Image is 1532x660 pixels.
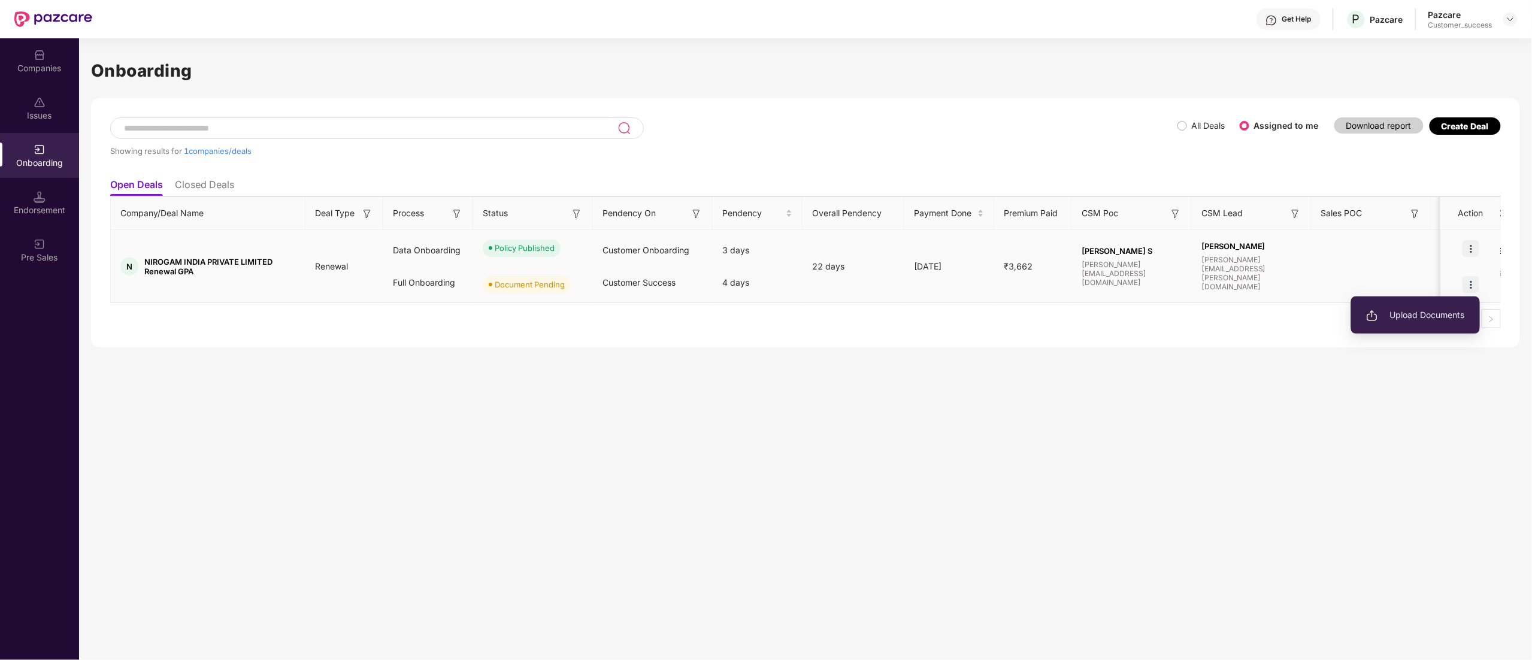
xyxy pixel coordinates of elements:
span: [PERSON_NAME] [1201,241,1302,251]
li: Closed Deals [175,178,234,196]
div: Full Onboarding [383,267,473,299]
div: 22 days [803,260,904,273]
div: [DATE] [904,260,994,273]
span: CSM Poc [1082,207,1118,220]
div: Pazcare [1428,9,1492,20]
span: CSM Lead [1201,207,1243,220]
th: Action [1441,197,1501,230]
div: Customer_success [1428,20,1492,30]
img: svg+xml;base64,PHN2ZyBpZD0iSXNzdWVzX2Rpc2FibGVkIiB4bWxucz0iaHR0cDovL3d3dy53My5vcmcvMjAwMC9zdmciIH... [34,96,46,108]
img: svg+xml;base64,PHN2ZyBpZD0iQ29tcGFuaWVzIiB4bWxucz0iaHR0cDovL3d3dy53My5vcmcvMjAwMC9zdmciIHdpZHRoPS... [34,49,46,61]
button: Download report [1334,117,1424,134]
button: right [1482,309,1501,328]
img: svg+xml;base64,PHN2ZyB3aWR0aD0iMjAiIGhlaWdodD0iMjAiIHZpZXdCb3g9IjAgMCAyMCAyMCIgZmlsbD0ibm9uZSIgeG... [34,144,46,156]
div: Data Onboarding [383,234,473,267]
span: Status [483,207,508,220]
img: svg+xml;base64,PHN2ZyB3aWR0aD0iMTYiIGhlaWdodD0iMTYiIHZpZXdCb3g9IjAgMCAxNiAxNiIgZmlsbD0ibm9uZSIgeG... [451,208,463,220]
img: icon [1463,240,1479,257]
th: Payment Done [904,197,994,230]
th: Company/Deal Name [111,197,305,230]
img: svg+xml;base64,PHN2ZyB3aWR0aD0iMTQuNSIgaGVpZ2h0PSIxNC41IiB2aWV3Qm94PSIwIDAgMTYgMTYiIGZpbGw9Im5vbm... [34,191,46,203]
h1: Onboarding [91,57,1520,84]
span: Pendency [722,207,783,220]
span: right [1488,316,1495,323]
img: svg+xml;base64,PHN2ZyB3aWR0aD0iMTYiIGhlaWdodD0iMTYiIHZpZXdCb3g9IjAgMCAxNiAxNiIgZmlsbD0ibm9uZSIgeG... [361,208,373,220]
span: Pendency On [602,207,656,220]
span: [PERSON_NAME][EMAIL_ADDRESS][PERSON_NAME][DOMAIN_NAME] [1201,255,1302,291]
div: N [120,258,138,275]
li: Next Page [1482,309,1501,328]
div: Get Help [1282,14,1312,24]
img: svg+xml;base64,PHN2ZyB3aWR0aD0iMjAiIGhlaWdodD0iMjAiIHZpZXdCb3g9IjAgMCAyMCAyMCIgZmlsbD0ibm9uZSIgeG... [34,238,46,250]
span: Deal Type [315,207,355,220]
span: ₹3,662 [994,261,1042,271]
span: [PERSON_NAME][EMAIL_ADDRESS][DOMAIN_NAME] [1082,260,1182,287]
th: Pendency [713,197,803,230]
div: Pazcare [1370,14,1403,25]
div: Showing results for [110,146,1177,156]
img: svg+xml;base64,PHN2ZyB3aWR0aD0iMjQiIGhlaWdodD0iMjUiIHZpZXdCb3g9IjAgMCAyNCAyNSIgZmlsbD0ibm9uZSIgeG... [617,121,631,135]
span: 1 companies/deals [184,146,252,156]
span: Renewal [305,261,358,271]
span: NIROGAM INDIA PRIVATE LIMITED Renewal GPA [144,257,296,276]
span: [PERSON_NAME] S [1082,246,1182,256]
div: 3 days [713,234,803,267]
span: Customer Onboarding [602,245,689,255]
span: Payment Done [914,207,975,220]
th: Overall Pendency [803,197,904,230]
img: icon [1463,276,1479,293]
div: Policy Published [495,242,555,254]
label: All Deals [1192,120,1225,131]
img: svg+xml;base64,PHN2ZyB3aWR0aD0iMTYiIGhlaWdodD0iMTYiIHZpZXdCb3g9IjAgMCAxNiAxNiIgZmlsbD0ibm9uZSIgeG... [1289,208,1301,220]
img: svg+xml;base64,PHN2ZyB3aWR0aD0iMTYiIGhlaWdodD0iMTYiIHZpZXdCb3g9IjAgMCAxNiAxNiIgZmlsbD0ibm9uZSIgeG... [571,208,583,220]
span: P [1352,12,1360,26]
div: 4 days [713,267,803,299]
img: svg+xml;base64,PHN2ZyB3aWR0aD0iMjAiIGhlaWdodD0iMjAiIHZpZXdCb3g9IjAgMCAyMCAyMCIgZmlsbD0ibm9uZSIgeG... [1366,310,1378,322]
div: Document Pending [495,278,565,290]
img: svg+xml;base64,PHN2ZyB3aWR0aD0iMTYiIGhlaWdodD0iMTYiIHZpZXdCb3g9IjAgMCAxNiAxNiIgZmlsbD0ibm9uZSIgeG... [1409,208,1421,220]
img: New Pazcare Logo [14,11,92,27]
span: Sales POC [1321,207,1363,220]
th: Premium Paid [994,197,1072,230]
li: Open Deals [110,178,163,196]
img: svg+xml;base64,PHN2ZyBpZD0iSGVscC0zMngzMiIgeG1sbnM9Imh0dHA6Ly93d3cudzMub3JnLzIwMDAvc3ZnIiB3aWR0aD... [1265,14,1277,26]
label: Assigned to me [1254,120,1319,131]
div: Create Deal [1442,121,1489,131]
span: Upload Documents [1366,308,1465,322]
img: svg+xml;base64,PHN2ZyBpZD0iRHJvcGRvd24tMzJ4MzIiIHhtbG5zPSJodHRwOi8vd3d3LnczLm9yZy8yMDAwL3N2ZyIgd2... [1506,14,1515,24]
span: Customer Success [602,277,676,287]
img: svg+xml;base64,PHN2ZyB3aWR0aD0iMTYiIGhlaWdodD0iMTYiIHZpZXdCb3g9IjAgMCAxNiAxNiIgZmlsbD0ibm9uZSIgeG... [691,208,703,220]
span: Process [393,207,424,220]
img: svg+xml;base64,PHN2ZyB3aWR0aD0iMTYiIGhlaWdodD0iMTYiIHZpZXdCb3g9IjAgMCAxNiAxNiIgZmlsbD0ibm9uZSIgeG... [1170,208,1182,220]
